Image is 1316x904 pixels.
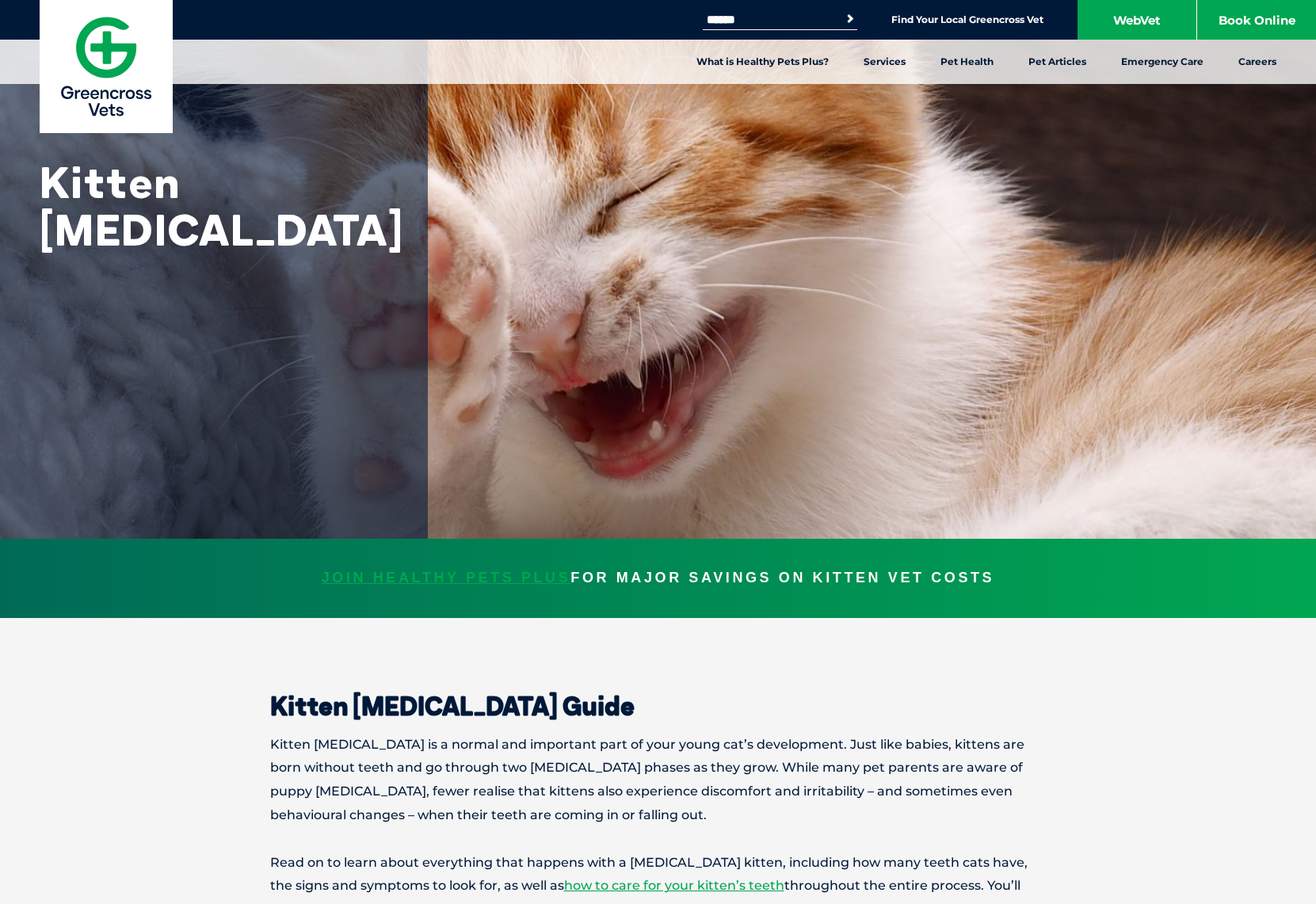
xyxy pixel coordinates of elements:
[1104,40,1221,84] a: Emergency Care
[891,13,1043,26] a: Find Your Local Greencross Vet
[270,733,1047,827] p: Kitten [MEDICAL_DATA] is a normal and important part of your young cat’s development. Just like b...
[846,40,923,84] a: Services
[16,566,1300,590] p: FOR MAJOR SAVINGS ON KITTEN VET COSTS
[842,11,858,27] button: Search
[322,566,571,590] span: JOIN HEALTHY PETS PLUS
[1011,40,1104,84] a: Pet Articles
[270,690,635,722] b: Kitten [MEDICAL_DATA] Guide
[1221,40,1294,84] a: Careers
[923,40,1011,84] a: Pet Health
[322,570,571,586] a: JOIN HEALTHY PETS PLUS
[679,40,846,84] a: What is Healthy Pets Plus?
[40,158,388,254] h1: Kitten [MEDICAL_DATA]
[564,878,784,893] a: how to care for your kitten’s teeth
